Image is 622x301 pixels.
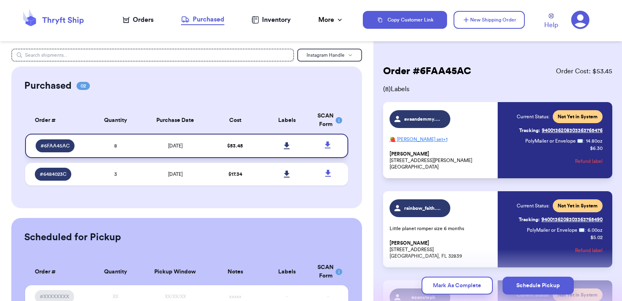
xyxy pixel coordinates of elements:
th: Quantity [89,258,141,285]
span: # 6FAA45AC [40,143,70,149]
a: Orders [123,15,153,25]
span: XX/XX/XX [165,294,186,299]
a: Inventory [251,15,291,25]
th: Labels [261,107,313,134]
button: Mark As Complete [422,277,493,295]
span: avaandemmy.preloved [404,116,443,122]
p: $ 6.30 [590,145,603,152]
input: Search shipments... [11,49,294,62]
h2: Order # 6FAA45AC [383,65,471,78]
button: Instagram Handle [297,49,362,62]
th: Labels [261,258,313,285]
span: PolyMailer or Envelope ✉️ [527,228,585,233]
th: Order # [25,107,90,134]
span: [DATE] [168,172,183,177]
a: Tracking:9400136208303363765490 [519,213,603,226]
p: Little planet romper size 6 months [390,225,493,232]
th: Purchase Date [141,107,209,134]
span: 14.80 oz [586,138,603,144]
span: - [286,294,288,299]
h2: Purchased [24,79,72,92]
span: XX [113,294,118,299]
span: Current Status: [517,113,550,120]
span: - [327,294,329,299]
button: Refund label [575,241,603,259]
span: : [583,138,584,144]
span: 8 [114,143,117,148]
th: Notes [209,258,261,285]
span: Help [544,20,558,30]
span: Order Cost: $ 53.45 [556,66,612,76]
th: Order # [25,258,90,285]
button: New Shipping Order [454,11,525,29]
span: rainbow_faith.closet [404,205,443,211]
span: 3 [114,172,117,177]
span: $ 17.34 [228,172,242,177]
span: Current Status: [517,203,550,209]
p: [STREET_ADDRESS][PERSON_NAME] [GEOGRAPHIC_DATA] [390,151,493,170]
span: 02 [77,82,90,90]
span: xxxxx [229,294,241,299]
span: $ 53.45 [227,143,243,148]
p: 🍓 [PERSON_NAME] set [390,133,493,146]
button: Copy Customer Link [363,11,447,29]
span: PolyMailer or Envelope ✉️ [525,139,583,143]
span: [DATE] [168,143,183,148]
span: Instagram Handle [307,53,345,58]
a: Help [544,13,558,30]
button: Schedule Pickup [503,277,574,295]
p: $ 5.02 [590,234,603,241]
th: Pickup Window [141,258,209,285]
span: : [585,227,586,233]
span: 6.00 oz [588,227,603,233]
div: SCAN Form [317,263,339,280]
span: Not Yet in System [558,203,598,209]
span: [PERSON_NAME] [390,240,429,246]
th: Cost [209,107,261,134]
th: Quantity [89,107,141,134]
button: Refund label [575,152,603,170]
h2: Scheduled for Pickup [24,231,121,244]
span: Tracking: [519,127,540,134]
p: [STREET_ADDRESS] [GEOGRAPHIC_DATA], FL 32839 [390,240,493,259]
div: Purchased [181,15,224,24]
a: Purchased [181,15,224,25]
span: # 6484023C [40,171,66,177]
span: Tracking: [519,216,540,223]
span: Not Yet in System [558,113,598,120]
span: #XXXXXXXX [40,293,69,300]
div: More [318,15,344,25]
a: Tracking:9400136208303363765476 [519,124,603,137]
div: SCAN Form [317,112,339,129]
span: + 1 [443,137,447,142]
span: [PERSON_NAME] [390,151,429,157]
span: ( 8 ) Labels [383,84,612,94]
